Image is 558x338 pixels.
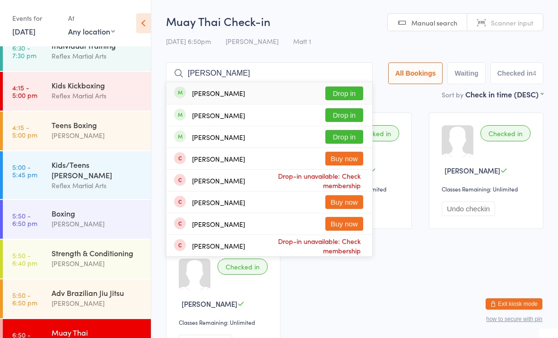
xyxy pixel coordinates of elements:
[411,18,457,27] span: Manual search
[12,26,35,36] a: [DATE]
[52,80,143,90] div: Kids Kickboxing
[52,287,143,298] div: Adv Brazilian Jiu Jitsu
[12,84,37,99] time: 4:15 - 5:00 pm
[218,259,268,275] div: Checked in
[486,316,542,322] button: how to secure with pin
[12,251,37,267] time: 5:50 - 6:40 pm
[192,220,245,228] div: [PERSON_NAME]
[52,120,143,130] div: Teens Boxing
[349,125,399,141] div: Checked in
[192,112,245,119] div: [PERSON_NAME]
[490,62,544,84] button: Checked in4
[12,163,37,178] time: 5:00 - 5:45 pm
[325,195,363,209] button: Buy now
[3,200,151,239] a: 5:50 -6:50 pmBoxing[PERSON_NAME]
[12,44,36,59] time: 6:30 - 7:30 pm
[179,318,270,326] div: Classes Remaining: Unlimited
[325,217,363,231] button: Buy now
[192,155,245,163] div: [PERSON_NAME]
[445,165,500,175] span: [PERSON_NAME]
[52,159,143,180] div: Kids/Teens [PERSON_NAME]
[325,130,363,144] button: Drop in
[52,51,143,61] div: Reflex Martial Arts
[52,180,143,191] div: Reflex Martial Arts
[52,90,143,101] div: Reflex Martial Arts
[325,108,363,122] button: Drop in
[192,242,245,250] div: [PERSON_NAME]
[325,152,363,165] button: Buy now
[12,212,37,227] time: 5:50 - 6:50 pm
[226,36,279,46] span: [PERSON_NAME]
[12,291,37,306] time: 5:50 - 6:50 pm
[293,36,311,46] span: Matt 1
[480,125,531,141] div: Checked in
[388,62,443,84] button: All Bookings
[52,130,143,141] div: [PERSON_NAME]
[325,87,363,100] button: Drop in
[442,201,495,216] button: Undo checkin
[192,199,245,206] div: [PERSON_NAME]
[52,298,143,309] div: [PERSON_NAME]
[52,208,143,218] div: Boxing
[182,299,237,309] span: [PERSON_NAME]
[491,18,533,27] span: Scanner input
[447,62,485,84] button: Waiting
[192,133,245,141] div: [PERSON_NAME]
[465,89,543,99] div: Check in time (DESC)
[532,69,536,77] div: 4
[3,240,151,278] a: 5:50 -6:40 pmStrength & Conditioning[PERSON_NAME]
[12,10,59,26] div: Events for
[3,112,151,150] a: 4:15 -5:00 pmTeens Boxing[PERSON_NAME]
[3,72,151,111] a: 4:15 -5:00 pmKids KickboxingReflex Martial Arts
[166,13,543,29] h2: Muay Thai Check-in
[52,218,143,229] div: [PERSON_NAME]
[52,248,143,258] div: Strength & Conditioning
[12,123,37,139] time: 4:15 - 5:00 pm
[245,169,363,192] span: Drop-in unavailable: Check membership
[192,177,245,184] div: [PERSON_NAME]
[3,151,151,199] a: 5:00 -5:45 pmKids/Teens [PERSON_NAME]Reflex Martial Arts
[68,10,115,26] div: At
[442,185,533,193] div: Classes Remaining: Unlimited
[166,36,211,46] span: [DATE] 6:50pm
[68,26,115,36] div: Any location
[52,258,143,269] div: [PERSON_NAME]
[245,234,363,258] span: Drop-in unavailable: Check membership
[166,62,373,84] input: Search
[3,32,151,71] a: 6:30 -7:30 pmIndividual TrainingReflex Martial Arts
[486,298,542,310] button: Exit kiosk mode
[192,89,245,97] div: [PERSON_NAME]
[442,90,463,99] label: Sort by
[3,279,151,318] a: 5:50 -6:50 pmAdv Brazilian Jiu Jitsu[PERSON_NAME]
[52,327,143,338] div: Muay Thai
